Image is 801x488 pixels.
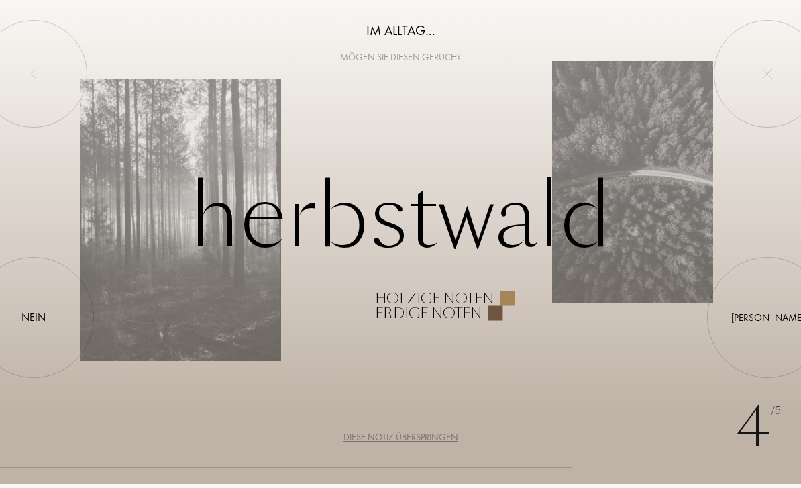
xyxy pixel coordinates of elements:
[21,309,46,326] div: Nein
[736,387,781,468] div: 4
[343,430,458,444] div: Diese Notiz überspringen
[771,403,781,419] span: /5
[762,68,773,79] img: quit_onboard.svg
[28,68,39,79] img: left_onboard.svg
[375,305,482,320] div: Erdige Noten
[80,168,720,320] div: Herbstwald
[375,291,494,305] div: Holzige Noten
